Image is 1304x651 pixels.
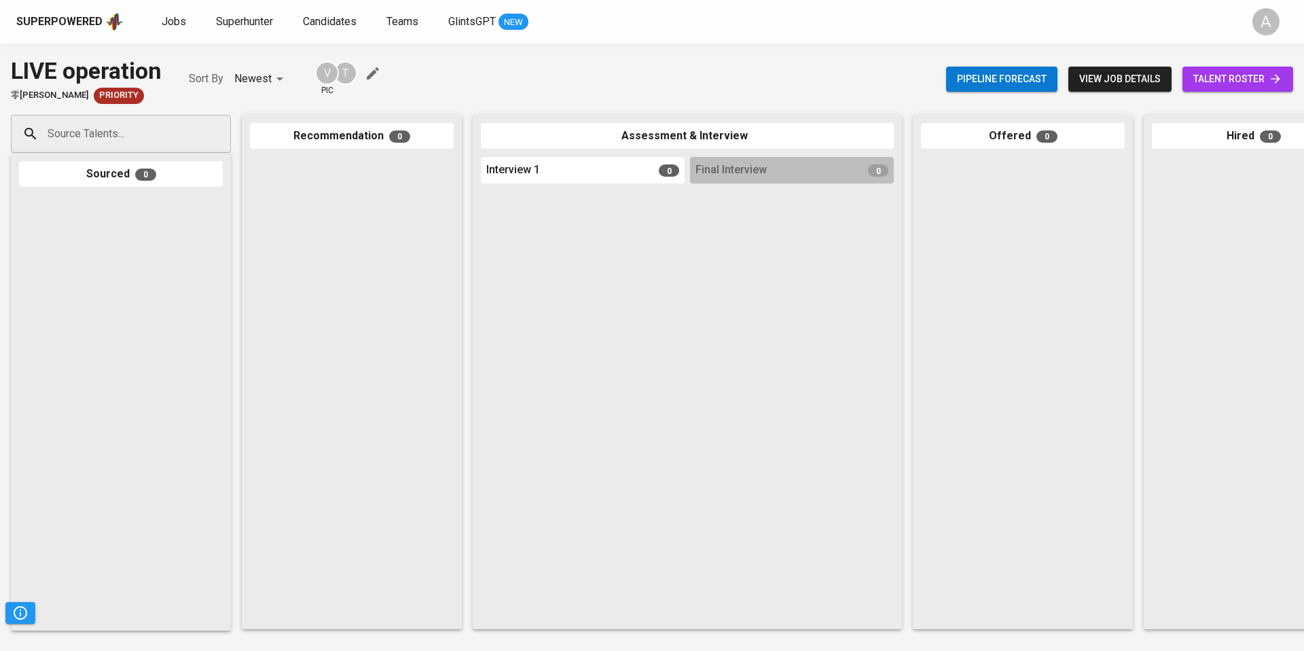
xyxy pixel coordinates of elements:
span: 零[PERSON_NAME] [11,89,88,102]
span: Jobs [162,15,186,28]
span: 0 [868,164,888,177]
button: Open [223,133,226,135]
a: Superpoweredapp logo [16,12,124,32]
span: talent roster [1193,71,1282,88]
div: Newest [234,67,288,92]
span: 0 [659,164,679,177]
a: talent roster [1182,67,1293,92]
span: 0 [1260,130,1281,143]
img: app logo [105,12,124,32]
span: Teams [386,15,418,28]
span: 0 [1036,130,1057,143]
span: Final Interview [695,162,767,178]
div: LIVE operation [11,54,162,88]
span: NEW [499,16,528,29]
div: Sourced [19,161,223,188]
p: Newest [234,71,272,87]
span: view job details [1079,71,1161,88]
div: A [1252,8,1280,35]
span: Interview 1 [486,162,540,178]
span: Superhunter [216,15,273,28]
a: Jobs [162,14,189,31]
span: Priority [94,89,144,102]
span: GlintsGPT [448,15,496,28]
a: Superhunter [216,14,276,31]
span: 0 [389,130,410,143]
a: GlintsGPT NEW [448,14,528,31]
span: 0 [135,169,156,181]
span: Candidates [303,15,357,28]
div: New Job received from Demand Team [94,88,144,104]
span: Pipeline forecast [957,71,1047,88]
div: Assessment & Interview [481,123,894,149]
div: pic [315,61,339,96]
button: Pipeline forecast [946,67,1057,92]
div: T [333,61,357,85]
button: Pipeline Triggers [5,602,35,624]
div: Recommendation [250,123,454,149]
a: Candidates [303,14,359,31]
a: Teams [386,14,421,31]
div: Offered [921,123,1125,149]
div: Superpowered [16,14,103,30]
div: V [315,61,339,85]
button: view job details [1068,67,1172,92]
p: Sort By [189,71,223,87]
